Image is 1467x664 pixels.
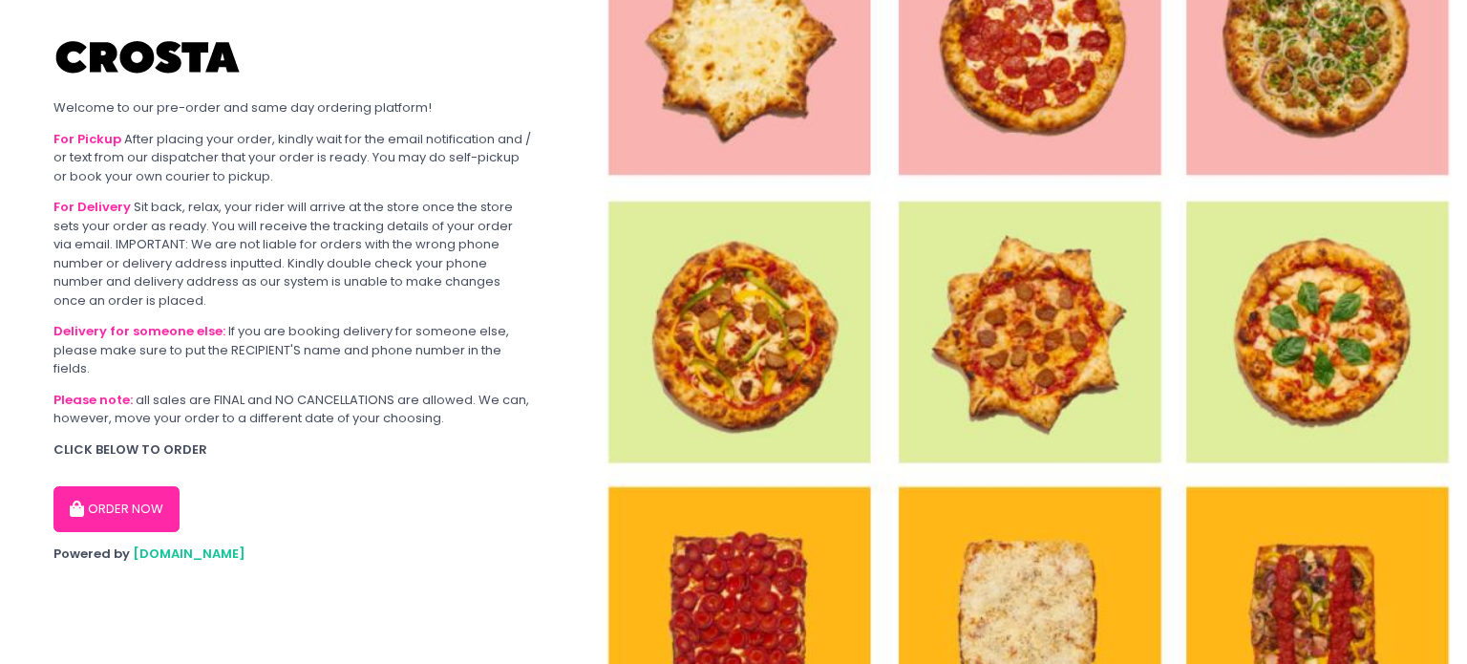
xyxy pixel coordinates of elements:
b: Delivery for someone else: [53,322,225,340]
div: all sales are FINAL and NO CANCELLATIONS are allowed. We can, however, move your order to a diffe... [53,391,533,428]
div: Sit back, relax, your rider will arrive at the store once the store sets your order as ready. You... [53,198,533,310]
div: If you are booking delivery for someone else, please make sure to put the RECIPIENT'S name and ph... [53,322,533,378]
img: Crosta Pizzeria [53,29,244,86]
div: Welcome to our pre-order and same day ordering platform! [53,98,533,118]
b: For Delivery [53,198,131,216]
b: For Pickup [53,130,121,148]
div: Powered by [53,545,533,564]
button: ORDER NOW [53,486,180,532]
div: CLICK BELOW TO ORDER [53,440,533,460]
a: [DOMAIN_NAME] [133,545,245,563]
b: Please note: [53,391,133,409]
div: After placing your order, kindly wait for the email notification and / or text from our dispatche... [53,130,533,186]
